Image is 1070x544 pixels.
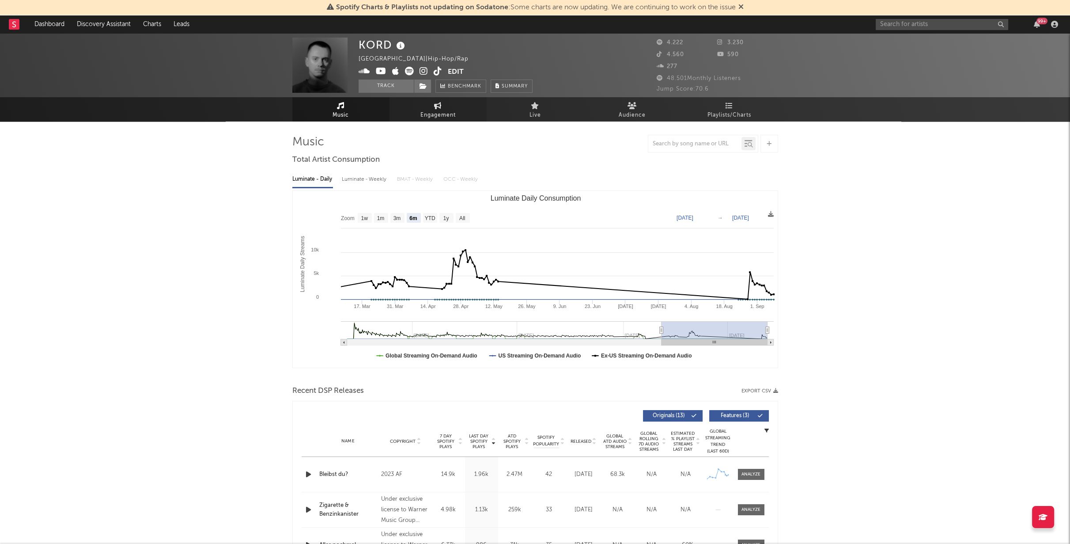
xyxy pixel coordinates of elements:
text: 17. Mar [354,304,371,309]
a: Playlists/Charts [681,97,778,122]
div: 2.47M [500,470,529,479]
text: 9. Jun [553,304,566,309]
button: 99+ [1034,21,1040,28]
div: Global Streaming Trend (Last 60D) [705,428,731,455]
a: Leads [167,15,196,33]
text: 1. Sep [750,304,764,309]
text: 5k [314,270,319,276]
a: Zigarette & Benzinkanister [319,501,377,518]
div: Name [319,438,377,445]
text: US Streaming On-Demand Audio [498,353,581,359]
span: 277 [657,64,677,69]
a: Benchmark [435,80,486,93]
text: 14. Apr [420,304,435,309]
text: Zoom [341,215,355,221]
text: [DATE] [618,304,633,309]
span: 7 Day Spotify Plays [434,434,457,449]
button: Summary [491,80,533,93]
text: 1w [361,215,368,221]
button: Features(3) [709,410,769,422]
text: Luminate Daily Streams [299,236,306,292]
span: Features ( 3 ) [715,413,756,418]
span: Released [571,439,591,444]
text: 3m [393,215,401,221]
text: 1y [443,215,449,221]
div: 1.96k [467,470,496,479]
div: [DATE] [569,506,598,514]
a: Charts [137,15,167,33]
a: Engagement [389,97,487,122]
div: 14.9k [434,470,463,479]
div: 42 [533,470,564,479]
text: 10k [311,247,319,252]
span: Global ATD Audio Streams [603,434,627,449]
input: Search by song name or URL [648,141,741,148]
span: Copyright [390,439,416,444]
div: 2023 AF [381,469,429,480]
div: N/A [637,506,666,514]
span: Recent DSP Releases [292,386,364,396]
a: Live [487,97,584,122]
span: Engagement [420,110,456,121]
text: 4. Aug [684,304,698,309]
button: Export CSV [741,388,778,394]
button: Originals(13) [643,410,703,422]
span: Audience [619,110,646,121]
span: Live [529,110,541,121]
text: 12. May [485,304,503,309]
text: All [459,215,465,221]
span: Spotify Charts & Playlists not updating on Sodatone [336,4,508,11]
text: 0 [316,294,318,300]
text: [DATE] [732,215,749,221]
text: Global Streaming On-Demand Audio [386,353,477,359]
span: Dismiss [738,4,744,11]
button: Edit [448,67,464,78]
span: Music [333,110,349,121]
a: Bleibst du? [319,470,377,479]
text: 31. Mar [386,304,403,309]
div: N/A [603,506,632,514]
div: Under exclusive license to Warner Music Group Germany Holding GmbH, © 2025 KORD [381,494,429,526]
span: Total Artist Consumption [292,155,380,165]
div: N/A [637,470,666,479]
text: [DATE] [650,304,666,309]
span: Last Day Spotify Plays [467,434,491,449]
div: N/A [671,470,700,479]
text: YTD [424,215,435,221]
span: 48.501 Monthly Listeners [657,76,741,81]
div: 4.98k [434,506,463,514]
span: Estimated % Playlist Streams Last Day [671,431,695,452]
div: 259k [500,506,529,514]
span: 590 [717,52,739,57]
a: Dashboard [28,15,71,33]
input: Search for artists [876,19,1008,30]
text: 23. Jun [584,304,600,309]
span: Originals ( 13 ) [649,413,689,418]
text: 26. May [518,304,536,309]
span: Jump Score: 70.6 [657,86,709,92]
div: [DATE] [569,470,598,479]
text: 1m [377,215,384,221]
span: ATD Spotify Plays [500,434,524,449]
a: Audience [584,97,681,122]
div: 33 [533,506,564,514]
div: 68.3k [603,470,632,479]
span: Playlists/Charts [707,110,751,121]
svg: Luminate Daily Consumption [293,191,778,368]
span: Spotify Popularity [533,434,559,448]
span: : Some charts are now updating. We are continuing to work on the issue [336,4,736,11]
a: Discovery Assistant [71,15,137,33]
span: Global Rolling 7D Audio Streams [637,431,661,452]
span: Summary [502,84,528,89]
div: 1.13k [467,506,496,514]
text: 18. Aug [716,304,732,309]
span: 4.222 [657,40,683,46]
text: Ex-US Streaming On-Demand Audio [601,353,692,359]
div: 99 + [1036,18,1047,24]
span: Benchmark [448,81,481,92]
span: 4.560 [657,52,684,57]
text: → [718,215,723,221]
text: Luminate Daily Consumption [490,194,581,202]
